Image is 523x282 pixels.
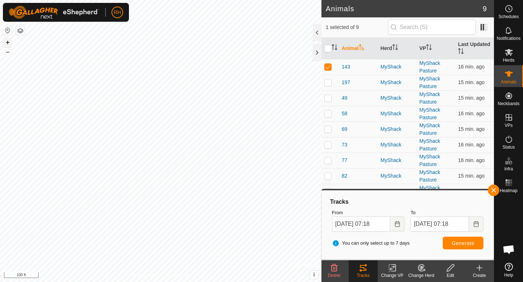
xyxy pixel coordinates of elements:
span: Generate [452,240,474,246]
div: Create [465,272,494,279]
img: Gallagher Logo [9,6,100,19]
th: VP [416,38,455,59]
a: MyShack Pasture [419,154,440,167]
span: Schedules [498,14,519,19]
p-sorticon: Activate to sort [332,45,337,51]
a: MyShack Pasture [419,107,440,120]
a: MyShack Pasture [419,185,440,198]
span: Sep 16, 2025, 7:02 AM [458,157,485,163]
button: Choose Date [390,216,405,232]
button: Map Layers [16,26,25,35]
div: Change VP [378,272,407,279]
span: Delete [328,273,341,278]
div: Open chat [498,239,520,260]
span: Sep 16, 2025, 7:02 AM [458,95,485,101]
span: 77 [342,157,348,164]
h2: Animals [326,4,483,13]
div: MyShack [381,63,414,71]
span: Sep 16, 2025, 7:02 AM [458,142,485,148]
div: Tracks [349,272,378,279]
span: Status [502,145,515,149]
button: + [3,38,12,47]
a: MyShack Pasture [419,76,440,89]
span: Notifications [497,36,520,41]
div: Change Herd [407,272,436,279]
div: MyShack [381,110,414,117]
span: 73 [342,141,348,149]
div: Tracks [329,198,486,206]
a: Help [494,260,523,280]
span: Sep 16, 2025, 7:02 AM [458,173,485,179]
span: 9 [483,3,487,14]
p-sorticon: Activate to sort [426,45,432,51]
span: Animals [501,80,516,84]
span: 58 [342,110,348,117]
span: 1 selected of 9 [326,24,388,31]
span: Heatmap [500,188,518,193]
button: Choose Date [469,216,483,232]
p-sorticon: Activate to sort [392,45,398,51]
span: You can only select up to 7 days [332,240,410,247]
a: MyShack Pasture [419,91,440,105]
th: Herd [378,38,417,59]
span: 91 [342,188,348,195]
span: Sep 16, 2025, 7:02 AM [458,126,485,132]
th: Animal [339,38,378,59]
a: Contact Us [168,273,189,279]
label: To [410,209,483,216]
a: MyShack Pasture [419,169,440,183]
span: 69 [342,125,348,133]
div: MyShack [381,79,414,86]
div: MyShack [381,125,414,133]
span: 82 [342,172,348,180]
span: Help [504,273,513,277]
div: MyShack [381,94,414,102]
a: Privacy Policy [132,273,159,279]
div: MyShack [381,172,414,180]
span: Infra [504,167,513,171]
span: Herds [503,58,514,62]
a: MyShack Pasture [419,60,440,74]
p-sorticon: Activate to sort [458,49,464,55]
span: Neckbands [498,101,519,106]
button: – [3,47,12,56]
span: 143 [342,63,350,71]
label: From [332,209,405,216]
a: MyShack Pasture [419,138,440,152]
span: RH [114,9,121,16]
button: Reset Map [3,26,12,35]
span: Sep 16, 2025, 7:02 AM [458,64,485,70]
span: 197 [342,79,350,86]
div: MyShack [381,141,414,149]
div: Edit [436,272,465,279]
a: MyShack Pasture [419,123,440,136]
span: i [313,271,315,278]
button: Generate [443,237,483,249]
div: MyShack [381,188,414,195]
span: Sep 16, 2025, 7:02 AM [458,111,485,116]
button: i [310,271,318,279]
span: VPs [504,123,512,128]
th: Last Updated [455,38,494,59]
span: 49 [342,94,348,102]
div: MyShack [381,157,414,164]
p-sorticon: Activate to sort [359,45,365,51]
input: Search (S) [388,20,476,35]
span: Sep 16, 2025, 7:02 AM [458,79,485,85]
